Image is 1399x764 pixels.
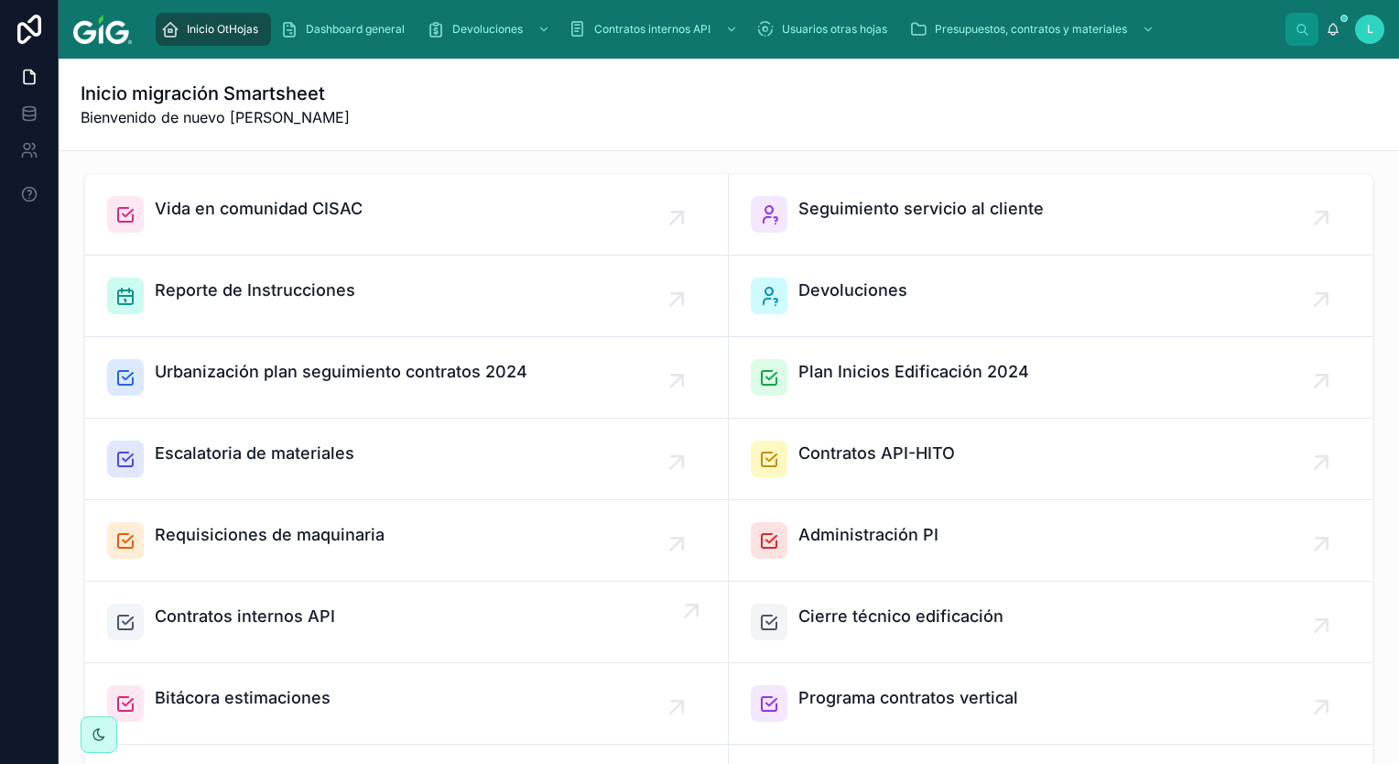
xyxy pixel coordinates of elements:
[85,582,729,663] a: Contratos internos API
[155,196,363,222] span: Vida en comunidad CISAC
[798,685,1018,711] span: Programa contratos vertical
[935,22,1127,37] span: Presupuestos, contratos y materiales
[729,663,1372,745] a: Programa contratos vertical
[421,13,559,46] a: Devoluciones
[155,441,354,466] span: Escalatoria de materiales
[904,13,1164,46] a: Presupuestos, contratos y materiales
[155,359,527,385] span: Urbanización plan seguimiento contratos 2024
[85,419,729,500] a: Escalatoria de materiales
[729,500,1372,582] a: Administración PI
[85,663,729,745] a: Bitácora estimaciones
[729,582,1372,663] a: Cierre técnico edificación
[155,522,385,548] span: Requisiciones de maquinaria
[729,174,1372,256] a: Seguimiento servicio al cliente
[85,174,729,256] a: Vida en comunidad CISAC
[275,13,418,46] a: Dashboard general
[798,604,1003,629] span: Cierre técnico edificación
[85,337,729,419] a: Urbanización plan seguimiento contratos 2024
[85,256,729,337] a: Reporte de Instrucciones
[81,81,350,106] h1: Inicio migración Smartsheet
[81,106,350,128] span: Bienvenido de nuevo [PERSON_NAME]
[798,522,938,548] span: Administración PI
[729,419,1372,500] a: Contratos API-HITO
[452,22,523,37] span: Devoluciones
[729,337,1372,419] a: Plan Inicios Edificación 2024
[729,256,1372,337] a: Devoluciones
[187,22,258,37] span: Inicio OtHojas
[594,22,710,37] span: Contratos internos API
[73,15,132,44] img: App logo
[798,196,1044,222] span: Seguimiento servicio al cliente
[146,9,1285,49] div: scrollable content
[798,441,955,466] span: Contratos API-HITO
[156,13,271,46] a: Inicio OtHojas
[798,278,907,303] span: Devoluciones
[782,22,887,37] span: Usuarios otras hojas
[1367,22,1373,37] span: L
[85,500,729,582] a: Requisiciones de maquinaria
[563,13,747,46] a: Contratos internos API
[751,13,900,46] a: Usuarios otras hojas
[306,22,405,37] span: Dashboard general
[798,359,1029,385] span: Plan Inicios Edificación 2024
[155,685,331,711] span: Bitácora estimaciones
[155,604,335,629] span: Contratos internos API
[155,278,355,303] span: Reporte de Instrucciones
